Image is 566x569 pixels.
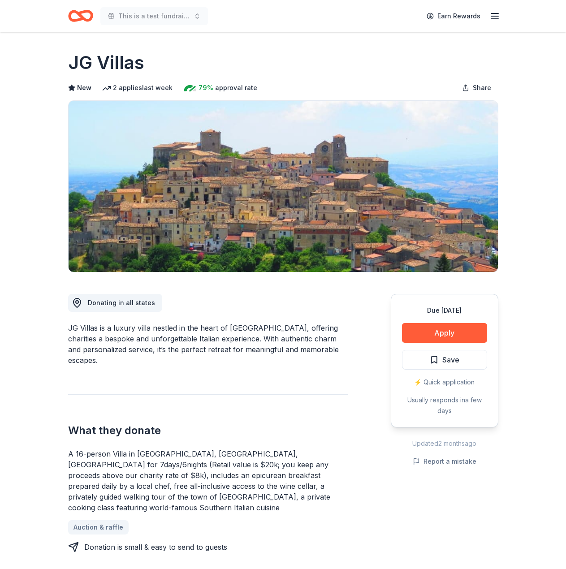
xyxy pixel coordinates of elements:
[68,323,348,366] div: JG Villas is a luxury villa nestled in the heart of [GEOGRAPHIC_DATA], offering charities a bespo...
[442,354,459,366] span: Save
[102,82,173,93] div: 2 applies last week
[199,82,213,93] span: 79%
[68,423,348,438] h2: What they donate
[77,82,91,93] span: New
[100,7,208,25] button: This is a test fundraiser
[84,542,227,552] div: Donation is small & easy to send to guests
[68,520,129,535] a: Auction & raffle
[473,82,491,93] span: Share
[455,79,498,97] button: Share
[68,50,144,75] h1: JG Villas
[68,448,348,513] div: A 16-person Villa in [GEOGRAPHIC_DATA], [GEOGRAPHIC_DATA], [GEOGRAPHIC_DATA] for 7days/6nights (R...
[118,11,190,22] span: This is a test fundraiser
[402,323,487,343] button: Apply
[68,5,93,26] a: Home
[402,350,487,370] button: Save
[391,438,498,449] div: Updated 2 months ago
[215,82,257,93] span: approval rate
[402,377,487,388] div: ⚡️ Quick application
[402,395,487,416] div: Usually responds in a few days
[421,8,486,24] a: Earn Rewards
[402,305,487,316] div: Due [DATE]
[88,299,155,306] span: Donating in all states
[69,101,498,272] img: Image for JG Villas
[413,456,476,467] button: Report a mistake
